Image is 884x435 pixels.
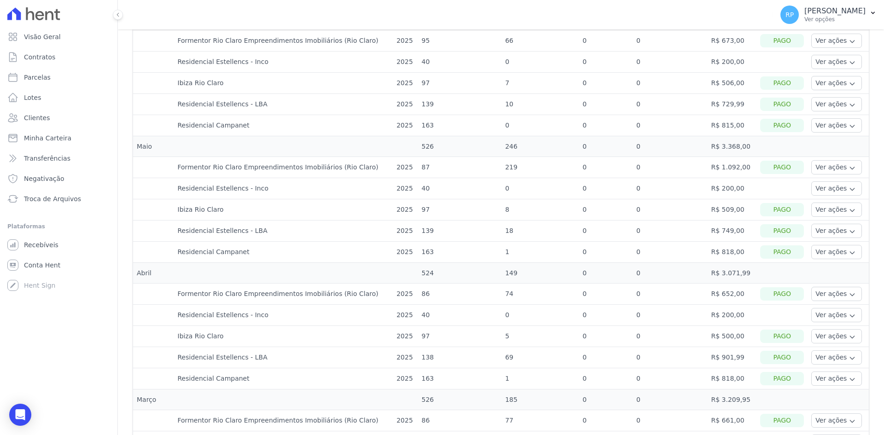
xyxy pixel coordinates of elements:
td: Formentor Rio Claro Empreendimentos Imobiliários (Rio Claro) [174,157,393,178]
a: Recebíveis [4,236,114,254]
a: Negativação [4,169,114,188]
td: R$ 818,00 [707,368,756,389]
a: Lotes [4,88,114,107]
td: Formentor Rio Claro Empreendimentos Imobiliários (Rio Claro) [174,30,393,52]
td: 0 [633,284,707,305]
button: Ver ações [811,118,862,133]
button: Ver ações [811,350,862,365]
td: R$ 652,00 [707,284,756,305]
span: Parcelas [24,73,51,82]
td: 0 [633,410,707,431]
a: Transferências [4,149,114,168]
td: Residencial Campanet [174,115,393,136]
div: Pago [760,330,804,343]
td: Abril [133,263,174,284]
td: 2025 [393,178,418,199]
td: 2025 [393,199,418,220]
td: 526 [418,389,501,410]
div: Pago [760,351,804,364]
td: 0 [633,136,707,157]
td: 139 [418,220,501,242]
td: 0 [633,347,707,368]
td: 0 [579,52,633,73]
td: 74 [501,284,579,305]
td: R$ 3.368,00 [707,136,756,157]
span: Recebíveis [24,240,58,249]
div: Pago [760,287,804,301]
td: Residencial Campanet [174,242,393,263]
button: Ver ações [811,203,862,217]
td: 0 [579,199,633,220]
td: 0 [579,368,633,389]
button: Ver ações [811,371,862,386]
td: 0 [501,178,579,199]
td: Maio [133,136,174,157]
td: 526 [418,136,501,157]
td: 0 [633,326,707,347]
td: 2025 [393,347,418,368]
a: Visão Geral [4,28,114,46]
td: R$ 749,00 [707,220,756,242]
div: Pago [760,161,804,174]
td: Residencial Estellencs - LBA [174,94,393,115]
td: 2025 [393,73,418,94]
td: 2025 [393,368,418,389]
div: Pago [760,119,804,132]
td: 7 [501,73,579,94]
td: 97 [418,326,501,347]
td: 185 [501,389,579,410]
td: 0 [579,220,633,242]
td: 97 [418,73,501,94]
button: Ver ações [811,76,862,90]
td: 0 [633,305,707,326]
a: Contratos [4,48,114,66]
td: 5 [501,326,579,347]
td: R$ 673,00 [707,30,756,52]
td: 0 [633,368,707,389]
div: Pago [760,224,804,238]
td: 0 [579,115,633,136]
td: 2025 [393,284,418,305]
td: 66 [501,30,579,52]
td: 69 [501,347,579,368]
td: 0 [633,73,707,94]
span: Minha Carteira [24,133,71,143]
td: 0 [579,263,633,284]
td: 2025 [393,30,418,52]
td: Ibiza Rio Claro [174,326,393,347]
div: Pago [760,98,804,111]
td: R$ 729,99 [707,94,756,115]
td: 0 [579,30,633,52]
td: Residencial Estellencs - Inco [174,178,393,199]
td: 0 [633,94,707,115]
button: RP [PERSON_NAME] Ver opções [773,2,884,28]
td: Residencial Estellencs - LBA [174,220,393,242]
a: Parcelas [4,68,114,87]
button: Ver ações [811,224,862,238]
td: 0 [579,410,633,431]
div: Open Intercom Messenger [9,404,31,426]
td: 0 [633,157,707,178]
button: Ver ações [811,308,862,322]
td: 0 [633,389,707,410]
td: 149 [501,263,579,284]
td: R$ 818,00 [707,242,756,263]
a: Clientes [4,109,114,127]
td: 8 [501,199,579,220]
td: Residencial Campanet [174,368,393,389]
td: 163 [418,115,501,136]
td: 2025 [393,410,418,431]
td: 40 [418,305,501,326]
td: 2025 [393,305,418,326]
td: 0 [579,136,633,157]
td: Residencial Estellencs - LBA [174,347,393,368]
p: [PERSON_NAME] [804,6,866,16]
td: 40 [418,178,501,199]
td: 2025 [393,326,418,347]
td: 2025 [393,157,418,178]
td: 0 [579,94,633,115]
td: 18 [501,220,579,242]
td: 0 [501,52,579,73]
td: 0 [579,326,633,347]
td: Ibiza Rio Claro [174,199,393,220]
